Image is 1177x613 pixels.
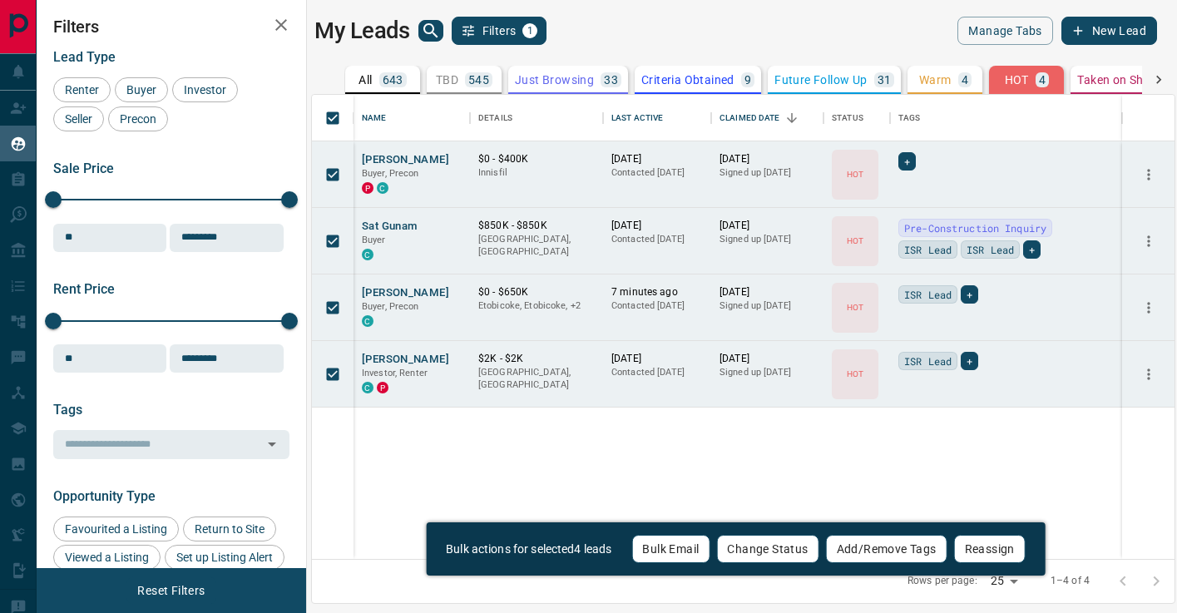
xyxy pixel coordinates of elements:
div: property.ca [377,382,388,393]
button: New Lead [1061,17,1157,45]
div: Name [362,95,387,141]
div: Seller [53,106,104,131]
div: Viewed a Listing [53,545,161,570]
button: Sat Gunam [362,219,417,235]
span: Buyer, Precon [362,168,419,179]
span: + [967,286,972,303]
p: Signed up [DATE] [720,299,815,313]
p: 643 [383,74,403,86]
p: Bulk actions for selected 4 leads [446,541,611,558]
button: [PERSON_NAME] [362,285,449,301]
div: Buyer [115,77,168,102]
p: [DATE] [720,219,815,233]
span: 1 [524,25,536,37]
h2: Filters [53,17,289,37]
p: 9 [744,74,751,86]
p: [DATE] [611,219,703,233]
div: Claimed Date [720,95,780,141]
span: + [967,353,972,369]
button: Reassign [954,535,1026,563]
p: Signed up [DATE] [720,233,815,246]
p: 1–4 of 4 [1051,574,1090,588]
p: Innisfil [478,166,595,180]
p: TBD [436,74,458,86]
div: Return to Site [183,517,276,541]
div: Renter [53,77,111,102]
button: Add/Remove Tags [826,535,947,563]
div: Tags [890,95,1122,141]
div: Details [478,95,512,141]
span: ISR Lead [904,353,952,369]
span: ISR Lead [967,241,1014,258]
div: Set up Listing Alert [165,545,284,570]
span: Renter [59,83,105,96]
div: Name [354,95,470,141]
span: Lead Type [53,49,116,65]
button: Open [260,433,284,456]
span: Investor, Renter [362,368,428,378]
button: Reset Filters [126,576,215,605]
span: Rent Price [53,281,115,297]
button: Bulk Email [631,535,710,563]
div: Last Active [603,95,711,141]
p: Criteria Obtained [641,74,734,86]
p: HOT [847,301,863,314]
span: Buyer [362,235,386,245]
div: Claimed Date [711,95,823,141]
span: ISR Lead [904,286,952,303]
div: Status [832,95,863,141]
span: Seller [59,112,98,126]
p: $2K - $2K [478,352,595,366]
span: Precon [114,112,162,126]
div: Favourited a Listing [53,517,179,541]
p: 4 [1039,74,1046,86]
p: $0 - $650K [478,285,595,299]
span: Viewed a Listing [59,551,155,564]
p: $0 - $400K [478,152,595,166]
span: Set up Listing Alert [171,551,279,564]
div: + [961,285,978,304]
div: property.ca [362,182,373,194]
p: 4 [962,74,968,86]
span: Sale Price [53,161,114,176]
p: HOT [847,168,863,180]
p: [DATE] [611,152,703,166]
p: $850K - $850K [478,219,595,233]
h1: My Leads [314,17,410,44]
span: + [904,153,910,170]
p: Signed up [DATE] [720,366,815,379]
span: Return to Site [189,522,270,536]
p: Just Browsing [515,74,594,86]
p: HOT [847,235,863,247]
span: Buyer [121,83,162,96]
div: Tags [898,95,921,141]
span: Favourited a Listing [59,522,173,536]
p: Contacted [DATE] [611,299,703,313]
p: Signed up [DATE] [720,166,815,180]
p: Contacted [DATE] [611,366,703,379]
span: Tags [53,402,82,418]
button: [PERSON_NAME] [362,352,449,368]
p: HOT [1005,74,1029,86]
div: Investor [172,77,238,102]
button: more [1136,162,1161,187]
p: HOT [847,368,863,380]
div: Details [470,95,603,141]
div: Precon [108,106,168,131]
div: + [898,152,916,171]
button: [PERSON_NAME] [362,152,449,168]
p: [GEOGRAPHIC_DATA], [GEOGRAPHIC_DATA] [478,233,595,259]
p: Warm [919,74,952,86]
div: 25 [984,569,1024,593]
p: 33 [604,74,618,86]
div: + [961,352,978,370]
p: Rows per page: [907,574,977,588]
span: Opportunity Type [53,488,156,504]
button: more [1136,295,1161,320]
button: more [1136,362,1161,387]
p: 31 [878,74,892,86]
p: [DATE] [720,152,815,166]
div: condos.ca [362,315,373,327]
span: ISR Lead [904,241,952,258]
p: Contacted [DATE] [611,233,703,246]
